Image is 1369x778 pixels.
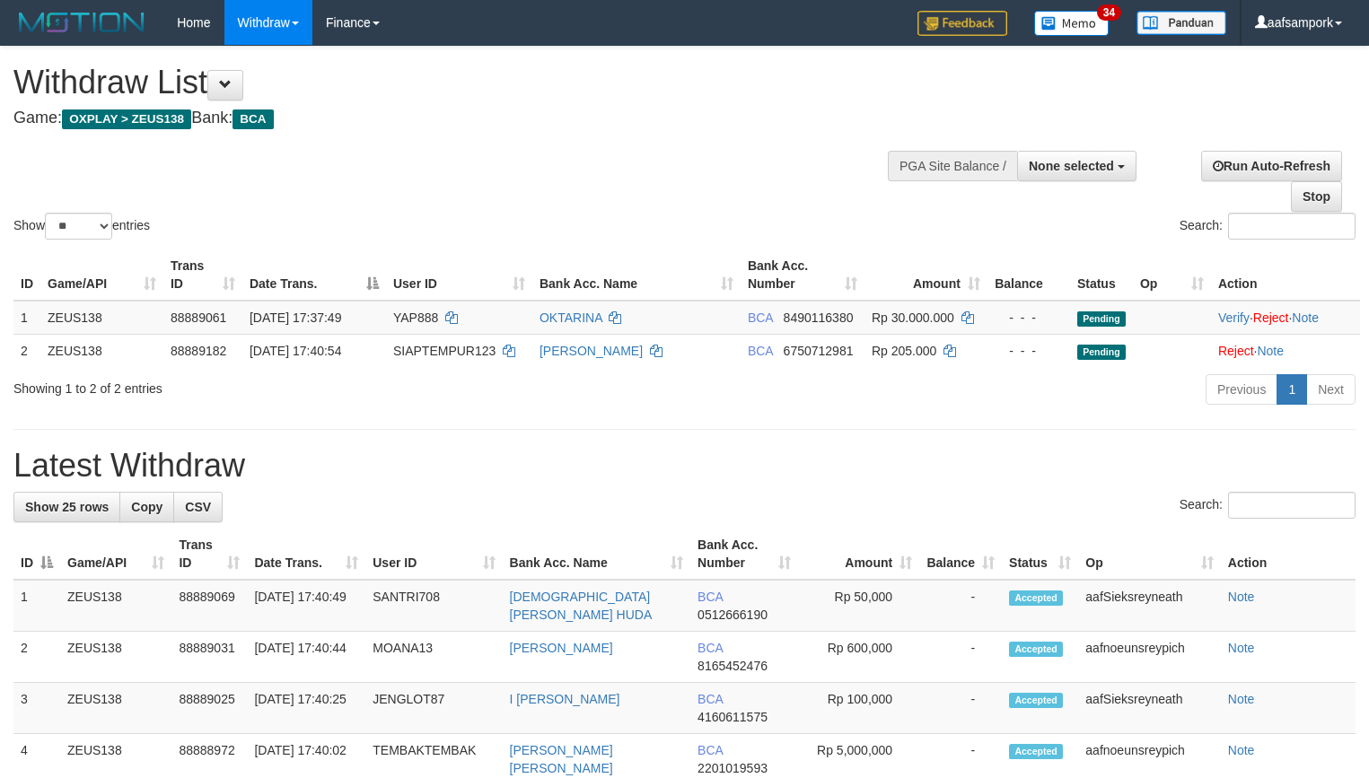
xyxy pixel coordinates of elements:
span: BCA [233,109,273,129]
a: I [PERSON_NAME] [510,692,620,706]
td: 88889025 [171,683,247,734]
a: Stop [1291,181,1342,212]
td: ZEUS138 [60,632,171,683]
td: - [919,580,1002,632]
div: - - - [995,309,1063,327]
span: [DATE] 17:37:49 [250,310,341,325]
a: Note [1228,590,1255,604]
td: Rp 50,000 [798,580,919,632]
td: ZEUS138 [60,683,171,734]
span: Copy 8165452476 to clipboard [698,659,768,673]
span: Pending [1077,311,1126,327]
td: aafSieksreyneath [1078,683,1220,734]
a: [DEMOGRAPHIC_DATA][PERSON_NAME] HUDA [510,590,653,622]
span: 34 [1097,4,1121,21]
td: Rp 100,000 [798,683,919,734]
a: Note [1228,641,1255,655]
a: OKTARINA [540,310,602,325]
img: Button%20Memo.svg [1034,11,1110,36]
td: ZEUS138 [40,334,163,367]
a: [PERSON_NAME] [540,344,643,358]
th: Op: activate to sort column ascending [1133,249,1211,301]
span: Pending [1077,345,1126,360]
input: Search: [1228,492,1356,519]
img: Feedback.jpg [917,11,1007,36]
th: Bank Acc. Name: activate to sort column ascending [532,249,741,301]
th: Date Trans.: activate to sort column descending [242,249,386,301]
span: Copy 4160611575 to clipboard [698,710,768,724]
span: Rp 205.000 [872,344,936,358]
label: Search: [1180,492,1356,519]
td: · · [1211,301,1360,335]
span: Accepted [1009,642,1063,657]
span: Accepted [1009,693,1063,708]
th: ID [13,249,40,301]
span: Copy 2201019593 to clipboard [698,761,768,775]
span: BCA [748,310,773,325]
th: ID: activate to sort column descending [13,529,60,580]
span: 88889182 [171,344,226,358]
span: SIAPTEMPUR123 [393,344,496,358]
td: 1 [13,301,40,335]
td: MOANA13 [365,632,502,683]
th: Game/API: activate to sort column ascending [60,529,171,580]
span: OXPLAY > ZEUS138 [62,109,191,129]
a: [PERSON_NAME] [510,641,613,655]
th: Bank Acc. Number: activate to sort column ascending [690,529,798,580]
div: PGA Site Balance / [888,151,1017,181]
th: Game/API: activate to sort column ascending [40,249,163,301]
span: BCA [698,743,723,757]
td: 88889031 [171,632,247,683]
span: BCA [698,590,723,604]
th: Status: activate to sort column ascending [1002,529,1078,580]
button: None selected [1017,151,1136,181]
label: Search: [1180,213,1356,240]
td: aafnoeunsreypich [1078,632,1220,683]
td: Rp 600,000 [798,632,919,683]
th: Trans ID: activate to sort column ascending [171,529,247,580]
th: Action [1221,529,1356,580]
td: 2 [13,334,40,367]
img: MOTION_logo.png [13,9,150,36]
span: None selected [1029,159,1114,173]
th: Balance [987,249,1070,301]
th: Bank Acc. Number: activate to sort column ascending [741,249,864,301]
a: Previous [1206,374,1277,405]
td: 2 [13,632,60,683]
th: Action [1211,249,1360,301]
th: Bank Acc. Name: activate to sort column ascending [503,529,691,580]
th: Amount: activate to sort column ascending [798,529,919,580]
td: - [919,632,1002,683]
th: Amount: activate to sort column ascending [864,249,987,301]
span: Copy 6750712981 to clipboard [784,344,854,358]
th: User ID: activate to sort column ascending [386,249,532,301]
td: 1 [13,580,60,632]
td: ZEUS138 [40,301,163,335]
input: Search: [1228,213,1356,240]
span: [DATE] 17:40:54 [250,344,341,358]
h4: Game: Bank: [13,109,895,127]
span: BCA [748,344,773,358]
img: panduan.png [1136,11,1226,35]
label: Show entries [13,213,150,240]
th: Balance: activate to sort column ascending [919,529,1002,580]
h1: Latest Withdraw [13,448,1356,484]
span: YAP888 [393,310,438,325]
a: Note [1292,310,1319,325]
a: Copy [119,492,174,522]
td: - [919,683,1002,734]
td: 3 [13,683,60,734]
span: Copy 8490116380 to clipboard [784,310,854,325]
span: BCA [698,692,723,706]
td: 88889069 [171,580,247,632]
th: Status [1070,249,1133,301]
a: Reject [1218,344,1254,358]
select: Showentries [45,213,112,240]
a: Next [1306,374,1356,405]
span: Show 25 rows [25,500,109,514]
span: Accepted [1009,744,1063,759]
td: [DATE] 17:40:49 [247,580,365,632]
span: Copy 0512666190 to clipboard [698,608,768,622]
a: 1 [1277,374,1307,405]
th: Trans ID: activate to sort column ascending [163,249,242,301]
